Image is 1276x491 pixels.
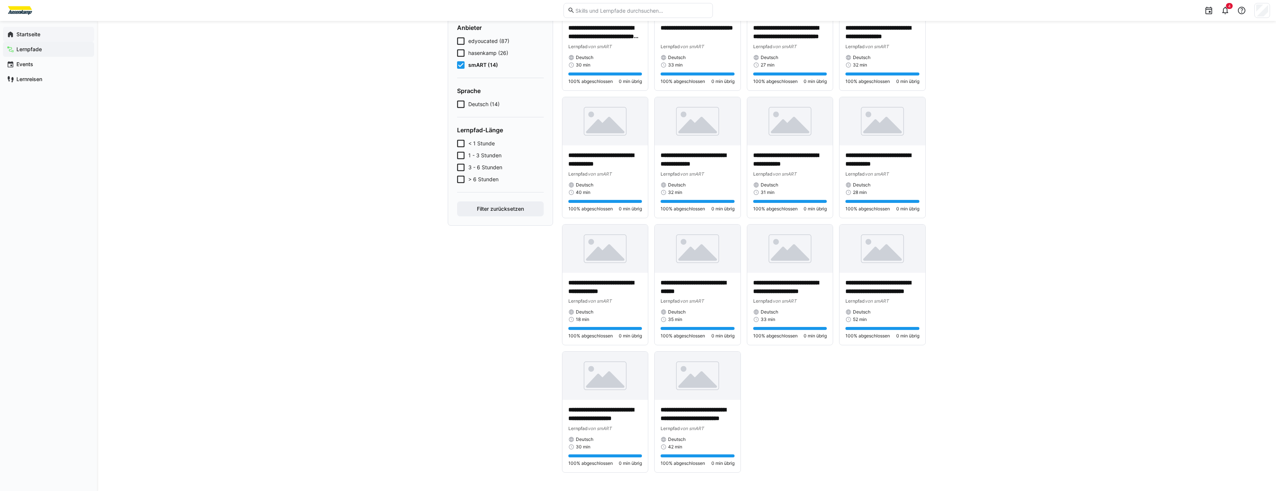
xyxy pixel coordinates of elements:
span: 100% abgeschlossen [568,460,613,466]
span: Deutsch [853,55,870,61]
span: Lernpfad [845,44,865,49]
span: 0 min übrig [619,78,642,84]
span: 0 min übrig [619,460,642,466]
span: Lernpfad [568,44,588,49]
span: Deutsch [576,436,593,442]
span: 4 [1228,4,1230,8]
span: 0 min übrig [804,206,827,212]
span: 18 min [576,316,589,322]
span: Deutsch [668,436,686,442]
span: 0 min übrig [804,78,827,84]
span: 32 min [668,189,682,195]
img: image [747,97,833,145]
span: 30 min [576,444,590,450]
span: 100% abgeschlossen [753,206,798,212]
span: 0 min übrig [896,206,919,212]
span: von smART [588,171,612,177]
span: edyoucated (87) [468,37,509,45]
span: 100% abgeschlossen [568,333,613,339]
span: Deutsch [761,309,778,315]
span: 0 min übrig [619,206,642,212]
span: smART (14) [468,61,498,69]
span: von smART [773,298,797,304]
span: < 1 Stunde [468,140,495,147]
span: Lernpfad [568,171,588,177]
span: von smART [680,426,704,431]
span: Deutsch [668,182,686,188]
span: von smART [588,44,612,49]
span: 100% abgeschlossen [661,206,705,212]
span: 100% abgeschlossen [845,78,890,84]
span: Deutsch [576,55,593,61]
span: 3 - 6 Stunden [468,164,502,171]
span: von smART [773,171,797,177]
span: Filter zurücksetzen [476,205,525,213]
span: 0 min übrig [896,333,919,339]
span: Lernpfad [568,298,588,304]
button: Filter zurücksetzen [457,201,544,216]
span: 0 min übrig [711,460,735,466]
span: 100% abgeschlossen [661,333,705,339]
span: 35 min [668,316,682,322]
span: Deutsch [668,55,686,61]
span: 42 min [668,444,682,450]
span: Lernpfad [753,171,773,177]
span: 33 min [761,316,775,322]
span: 0 min übrig [619,333,642,339]
img: image [655,352,741,400]
span: von smART [588,426,612,431]
span: Deutsch [761,55,778,61]
img: image [562,225,648,273]
span: 33 min [668,62,683,68]
span: 100% abgeschlossen [661,78,705,84]
span: 27 min [761,62,774,68]
span: 28 min [853,189,867,195]
img: image [562,352,648,400]
span: 32 min [853,62,867,68]
span: von smART [588,298,612,304]
span: Deutsch [668,309,686,315]
span: von smART [773,44,797,49]
span: Lernpfad [753,44,773,49]
span: Lernpfad [845,171,865,177]
h4: Sprache [457,87,544,95]
span: 100% abgeschlossen [568,78,613,84]
span: 100% abgeschlossen [661,460,705,466]
span: Lernpfad [661,426,680,431]
span: Lernpfad [661,298,680,304]
span: von smART [680,298,704,304]
span: Lernpfad [845,298,865,304]
span: hasenkamp (26) [468,49,508,57]
span: von smART [865,171,889,177]
span: 100% abgeschlossen [568,206,613,212]
input: Skills und Lernpfade durchsuchen… [575,7,708,14]
span: 40 min [576,189,590,195]
span: von smART [680,44,704,49]
span: 1 - 3 Stunden [468,152,502,159]
span: Deutsch [576,309,593,315]
span: 0 min übrig [711,78,735,84]
span: 0 min übrig [896,78,919,84]
span: 0 min übrig [804,333,827,339]
img: image [655,97,741,145]
span: Deutsch [576,182,593,188]
span: Lernpfad [753,298,773,304]
span: 100% abgeschlossen [753,78,798,84]
span: Lernpfad [568,426,588,431]
span: 100% abgeschlossen [845,206,890,212]
span: Deutsch (14) [468,101,500,108]
span: 30 min [576,62,590,68]
span: von smART [865,298,889,304]
span: 31 min [761,189,774,195]
span: > 6 Stunden [468,176,499,183]
span: Lernpfad [661,44,680,49]
span: 52 min [853,316,867,322]
img: image [839,97,925,145]
span: Deutsch [761,182,778,188]
span: von smART [865,44,889,49]
img: image [655,225,741,273]
span: von smART [680,171,704,177]
span: Deutsch [853,182,870,188]
img: image [839,225,925,273]
span: 100% abgeschlossen [845,333,890,339]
